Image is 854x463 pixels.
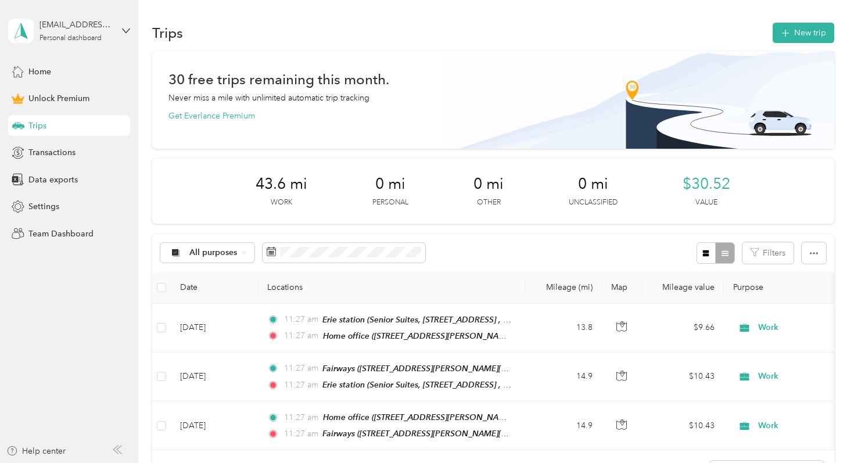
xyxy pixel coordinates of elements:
[284,329,318,342] span: 11:27 am
[28,228,94,240] span: Team Dashboard
[322,429,566,439] span: Fairways ([STREET_ADDRESS][PERSON_NAME][PERSON_NAME])
[271,198,292,208] p: Work
[284,379,317,392] span: 11:27 am
[578,175,608,193] span: 0 mi
[189,249,238,257] span: All purposes
[323,412,515,422] span: Home office ([STREET_ADDRESS][PERSON_NAME])
[477,198,501,208] p: Other
[742,242,794,264] button: Filters
[284,411,318,424] span: 11:27 am
[525,401,602,450] td: 14.9
[375,175,406,193] span: 0 mi
[284,428,317,440] span: 11:27 am
[569,198,618,208] p: Unclassified
[446,51,834,149] img: Banner
[322,380,673,390] span: Erie station (Senior Suites, [STREET_ADDRESS] , [GEOGRAPHIC_DATA], [GEOGRAPHIC_DATA])
[28,200,59,213] span: Settings
[695,198,717,208] p: Value
[323,331,515,341] span: Home office ([STREET_ADDRESS][PERSON_NAME])
[284,362,317,375] span: 11:27 am
[256,175,307,193] span: 43.6 mi
[789,398,854,463] iframe: Everlance-gr Chat Button Frame
[28,92,89,105] span: Unlock Premium
[168,92,369,104] p: Never miss a mile with unlimited automatic trip tracking
[473,175,504,193] span: 0 mi
[643,272,724,304] th: Mileage value
[525,304,602,353] td: 13.8
[152,27,183,39] h1: Trips
[171,353,258,401] td: [DATE]
[171,272,258,304] th: Date
[602,272,643,304] th: Map
[643,304,724,353] td: $9.66
[28,146,76,159] span: Transactions
[683,175,730,193] span: $30.52
[168,73,389,85] h1: 30 free trips remaining this month.
[258,272,525,304] th: Locations
[40,35,102,42] div: Personal dashboard
[372,198,408,208] p: Personal
[525,353,602,401] td: 14.9
[40,19,112,31] div: [EMAIL_ADDRESS][DOMAIN_NAME]
[643,353,724,401] td: $10.43
[171,304,258,353] td: [DATE]
[28,174,78,186] span: Data exports
[322,364,566,374] span: Fairways ([STREET_ADDRESS][PERSON_NAME][PERSON_NAME])
[168,110,255,122] button: Get Everlance Premium
[284,313,317,326] span: 11:27 am
[643,401,724,450] td: $10.43
[322,315,673,325] span: Erie station (Senior Suites, [STREET_ADDRESS] , [GEOGRAPHIC_DATA], [GEOGRAPHIC_DATA])
[171,401,258,450] td: [DATE]
[773,23,834,43] button: New trip
[28,120,46,132] span: Trips
[525,272,602,304] th: Mileage (mi)
[6,445,66,457] button: Help center
[28,66,51,78] span: Home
